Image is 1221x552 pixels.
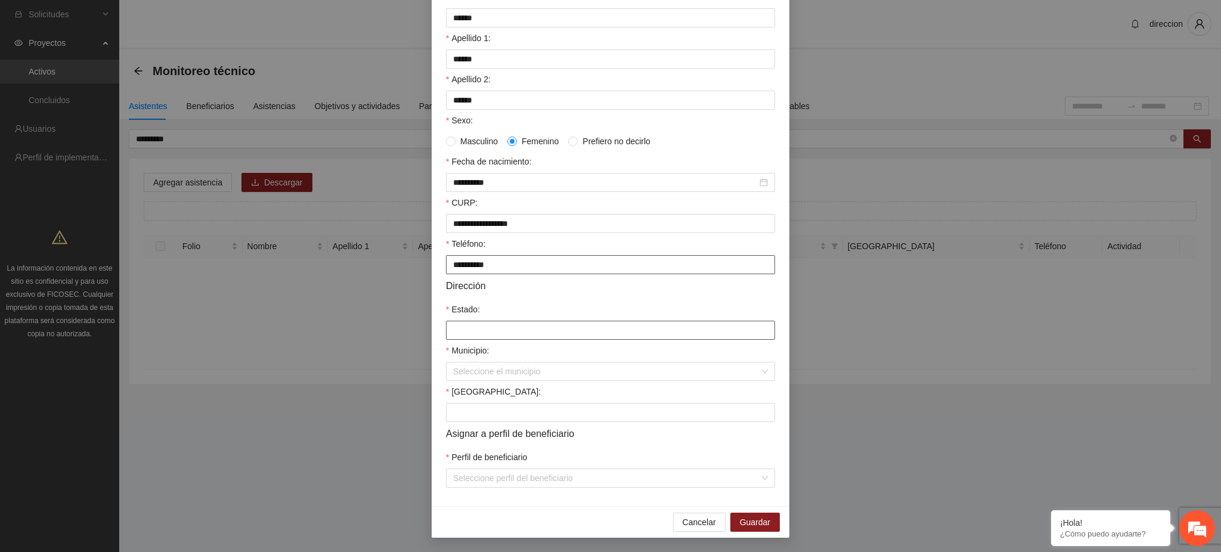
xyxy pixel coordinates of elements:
span: Masculino [455,135,503,148]
input: Perfil de beneficiario [453,469,760,487]
label: Apellido 1: [446,32,491,45]
label: Municipio: [446,344,489,357]
input: Estado: [446,321,775,340]
div: Chatee con nosotros ahora [62,61,200,76]
span: Femenino [517,135,563,148]
input: Apellido 1: [446,49,775,69]
span: Asignar a perfil de beneficiario [446,426,574,441]
input: Nombre: [446,8,775,27]
label: Apellido 2: [446,73,491,86]
input: Apellido 2: [446,91,775,110]
textarea: Escriba su mensaje y pulse “Intro” [6,325,227,367]
label: CURP: [446,196,478,209]
p: ¿Cómo puedo ayudarte? [1060,529,1161,538]
span: Prefiero no decirlo [578,135,655,148]
input: Colonia: [446,403,775,422]
label: Colonia: [446,385,541,398]
span: Cancelar [683,516,716,529]
span: Dirección [446,278,486,293]
span: Guardar [740,516,770,529]
label: Perfil de beneficiario [446,451,527,464]
input: CURP: [446,214,775,233]
input: Fecha de nacimiento: [453,176,757,189]
input: Teléfono: [446,255,775,274]
button: Cancelar [673,513,726,532]
label: Sexo: [446,114,473,127]
label: Estado: [446,303,480,316]
label: Teléfono: [446,237,485,250]
span: Estamos en línea. [69,159,165,280]
button: Guardar [730,513,780,532]
input: Municipio: [453,362,760,380]
label: Fecha de nacimiento: [446,155,531,168]
div: ¡Hola! [1060,518,1161,528]
div: Minimizar ventana de chat en vivo [196,6,224,35]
